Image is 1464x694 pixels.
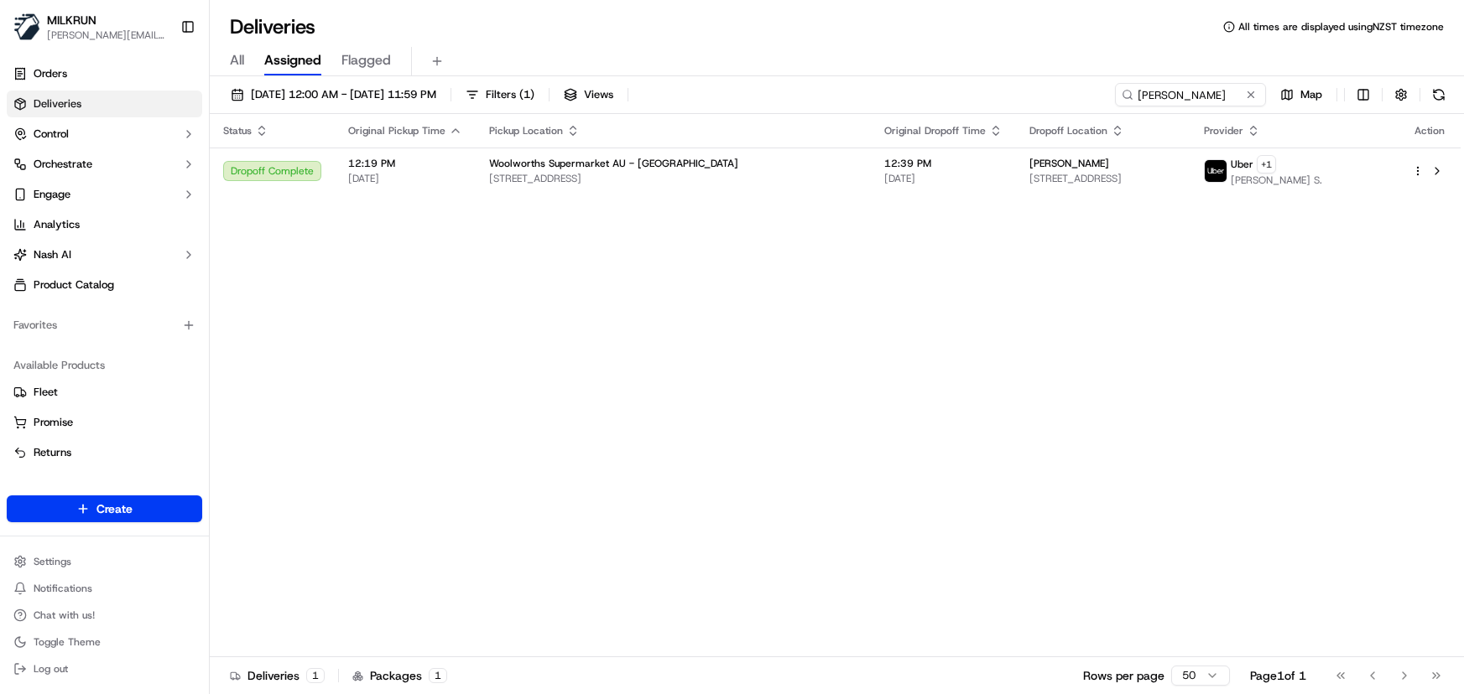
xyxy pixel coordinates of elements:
[230,50,244,70] span: All
[7,91,202,117] a: Deliveries
[7,603,202,627] button: Chat with us!
[884,172,1003,185] span: [DATE]
[348,157,462,170] span: 12:19 PM
[34,187,70,202] span: Engage
[7,7,174,47] button: MILKRUNMILKRUN[PERSON_NAME][EMAIL_ADDRESS][DOMAIN_NAME]
[584,87,613,102] span: Views
[34,66,67,81] span: Orders
[1115,83,1266,106] input: Type to search
[96,500,133,517] span: Create
[13,385,195,400] a: Fleet
[7,151,202,178] button: Orchestrate
[34,96,81,111] span: Deliveries
[7,60,202,87] a: Orders
[7,121,202,148] button: Control
[1300,87,1322,102] span: Map
[7,211,202,238] a: Analytics
[7,657,202,681] button: Log out
[7,550,202,573] button: Settings
[7,577,202,600] button: Notifications
[34,385,58,400] span: Fleet
[458,83,542,106] button: Filters(1)
[47,28,167,42] button: [PERSON_NAME][EMAIL_ADDRESS][DOMAIN_NAME]
[1250,667,1306,684] div: Page 1 of 1
[7,272,202,298] a: Product Catalog
[34,217,80,232] span: Analytics
[34,635,101,649] span: Toggle Theme
[34,415,73,430] span: Promise
[34,127,69,142] span: Control
[34,662,68,676] span: Log out
[7,312,202,339] div: Favorites
[7,379,202,406] button: Fleet
[489,157,738,170] span: Woolworths Supermarket AU - [GEOGRAPHIC_DATA]
[1029,157,1109,170] span: [PERSON_NAME]
[230,667,325,684] div: Deliveries
[306,668,325,683] div: 1
[34,582,92,595] span: Notifications
[7,495,202,522] button: Create
[884,157,1003,170] span: 12:39 PM
[34,555,71,568] span: Settings
[34,277,114,293] span: Product Catalog
[1029,124,1107,137] span: Dropoff Location
[1238,20,1444,34] span: All times are displayed using NZST timezone
[556,83,621,106] button: Views
[7,409,202,436] button: Promise
[1205,160,1227,182] img: uber-new-logo.jpeg
[7,181,202,208] button: Engage
[47,12,96,28] button: MILKRUN
[13,445,195,460] a: Returns
[251,87,436,102] span: [DATE] 12:00 AM - [DATE] 11:59 PM
[1083,667,1164,684] p: Rows per page
[223,124,252,137] span: Status
[1204,124,1243,137] span: Provider
[7,352,202,379] div: Available Products
[13,415,195,430] a: Promise
[352,667,447,684] div: Packages
[34,445,71,460] span: Returns
[264,50,321,70] span: Assigned
[1427,83,1451,106] button: Refresh
[1231,173,1322,187] span: [PERSON_NAME] S.
[13,13,40,40] img: MILKRUN
[489,124,563,137] span: Pickup Location
[348,172,462,185] span: [DATE]
[7,630,202,654] button: Toggle Theme
[348,124,445,137] span: Original Pickup Time
[486,87,534,102] span: Filters
[489,172,857,185] span: [STREET_ADDRESS]
[223,83,444,106] button: [DATE] 12:00 AM - [DATE] 11:59 PM
[341,50,391,70] span: Flagged
[7,241,202,268] button: Nash AI
[34,157,92,172] span: Orchestrate
[34,247,71,262] span: Nash AI
[519,87,534,102] span: ( 1 )
[1412,124,1447,137] div: Action
[1273,83,1330,106] button: Map
[1257,155,1276,173] button: +1
[1231,158,1253,171] span: Uber
[429,668,447,683] div: 1
[7,439,202,466] button: Returns
[1029,172,1177,185] span: [STREET_ADDRESS]
[884,124,986,137] span: Original Dropoff Time
[34,609,95,622] span: Chat with us!
[230,13,315,40] h1: Deliveries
